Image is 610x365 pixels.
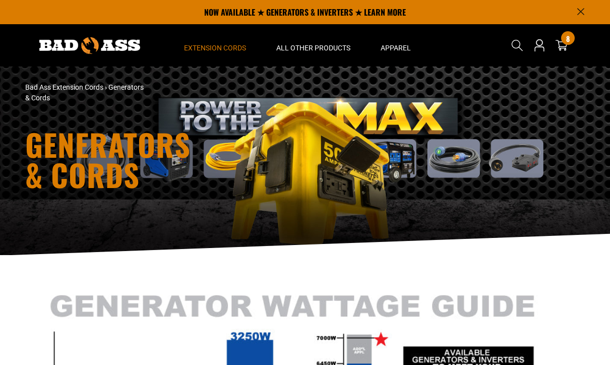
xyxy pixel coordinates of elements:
span: › [105,83,107,91]
img: Bad Ass Extension Cords [39,37,140,54]
span: Extension Cords [184,43,246,52]
span: All Other Products [276,43,350,52]
a: Bad Ass Extension Cords [25,83,103,91]
summary: Extension Cords [169,24,261,67]
summary: Apparel [365,24,426,67]
summary: All Other Products [261,24,365,67]
span: Apparel [381,43,411,52]
summary: Search [509,37,525,53]
span: 8 [566,35,570,42]
h1: Generators & Cords [25,129,393,190]
nav: breadcrumbs [25,82,393,103]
